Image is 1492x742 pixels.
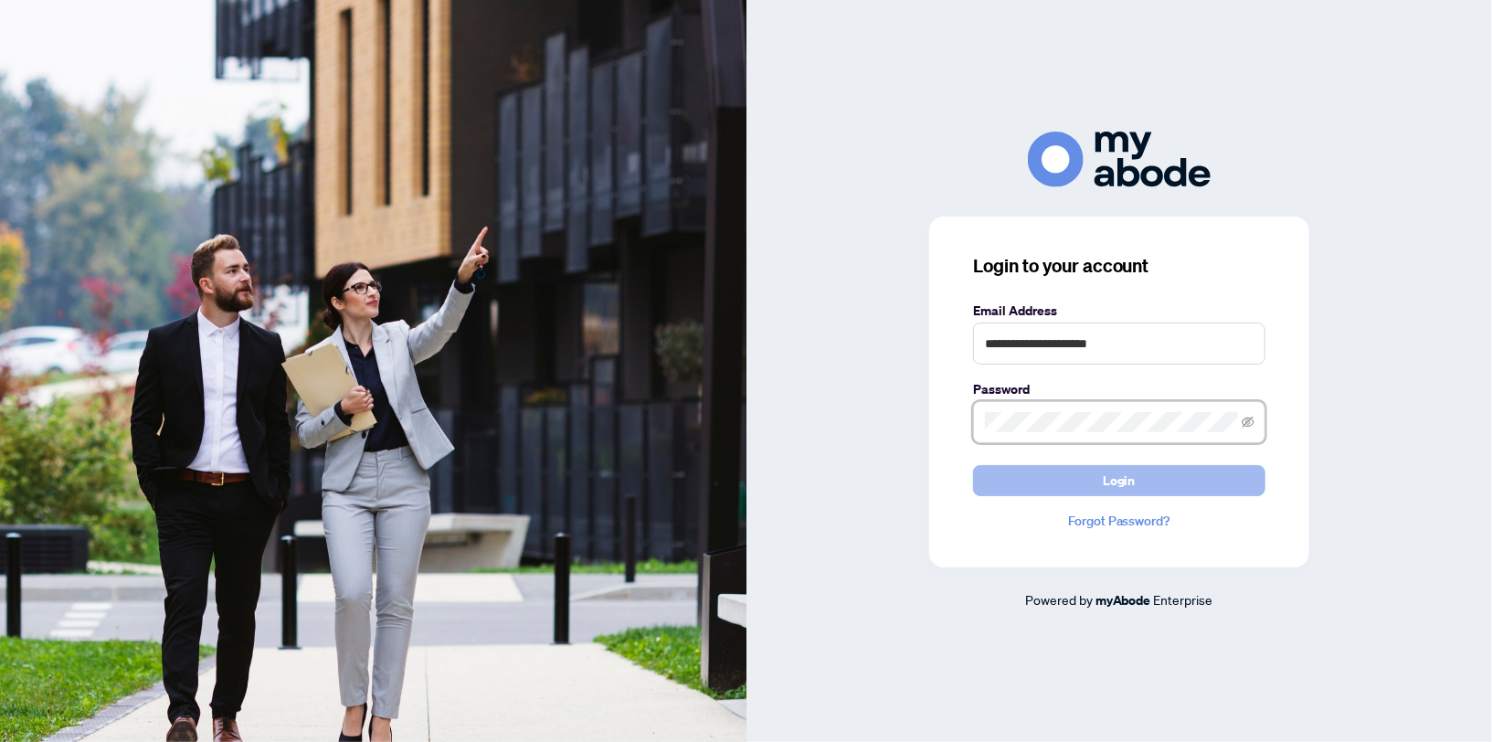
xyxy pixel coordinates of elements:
[1028,132,1211,187] img: ma-logo
[973,253,1265,279] h3: Login to your account
[1095,590,1151,610] a: myAbode
[1025,591,1093,608] span: Powered by
[1242,416,1254,429] span: eye-invisible
[973,465,1265,496] button: Login
[1103,466,1136,495] span: Login
[973,511,1265,531] a: Forgot Password?
[973,379,1265,399] label: Password
[973,301,1265,321] label: Email Address
[1154,591,1213,608] span: Enterprise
